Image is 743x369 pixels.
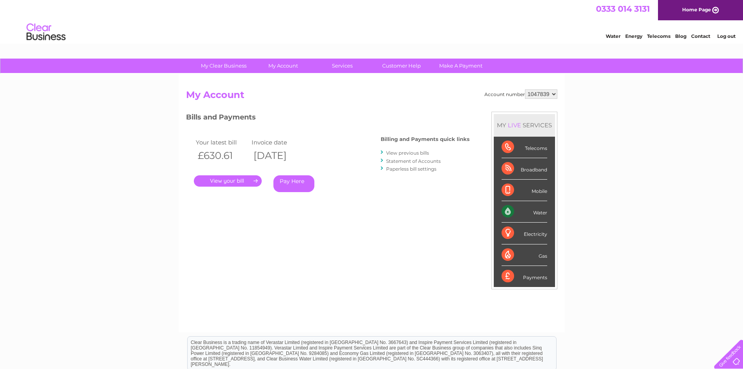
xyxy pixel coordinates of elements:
[502,223,547,244] div: Electricity
[26,20,66,44] img: logo.png
[188,4,556,38] div: Clear Business is a trading name of Verastar Limited (registered in [GEOGRAPHIC_DATA] No. 3667643...
[250,137,306,148] td: Invoice date
[250,148,306,164] th: [DATE]
[192,59,256,73] a: My Clear Business
[194,148,250,164] th: £630.61
[502,201,547,223] div: Water
[186,112,470,125] h3: Bills and Payments
[502,266,547,287] div: Payments
[502,244,547,266] div: Gas
[273,175,314,192] a: Pay Here
[502,180,547,201] div: Mobile
[502,137,547,158] div: Telecoms
[194,137,250,148] td: Your latest bill
[251,59,315,73] a: My Account
[494,114,555,136] div: MY SERVICES
[386,158,441,164] a: Statement of Accounts
[194,175,262,187] a: .
[675,33,686,39] a: Blog
[691,33,710,39] a: Contact
[502,158,547,180] div: Broadband
[606,33,621,39] a: Water
[625,33,642,39] a: Energy
[381,136,470,142] h4: Billing and Payments quick links
[369,59,434,73] a: Customer Help
[429,59,493,73] a: Make A Payment
[386,150,429,156] a: View previous bills
[186,89,557,104] h2: My Account
[386,166,436,172] a: Paperless bill settings
[310,59,374,73] a: Services
[596,4,650,14] a: 0333 014 3131
[484,89,557,99] div: Account number
[717,33,736,39] a: Log out
[506,121,523,129] div: LIVE
[647,33,670,39] a: Telecoms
